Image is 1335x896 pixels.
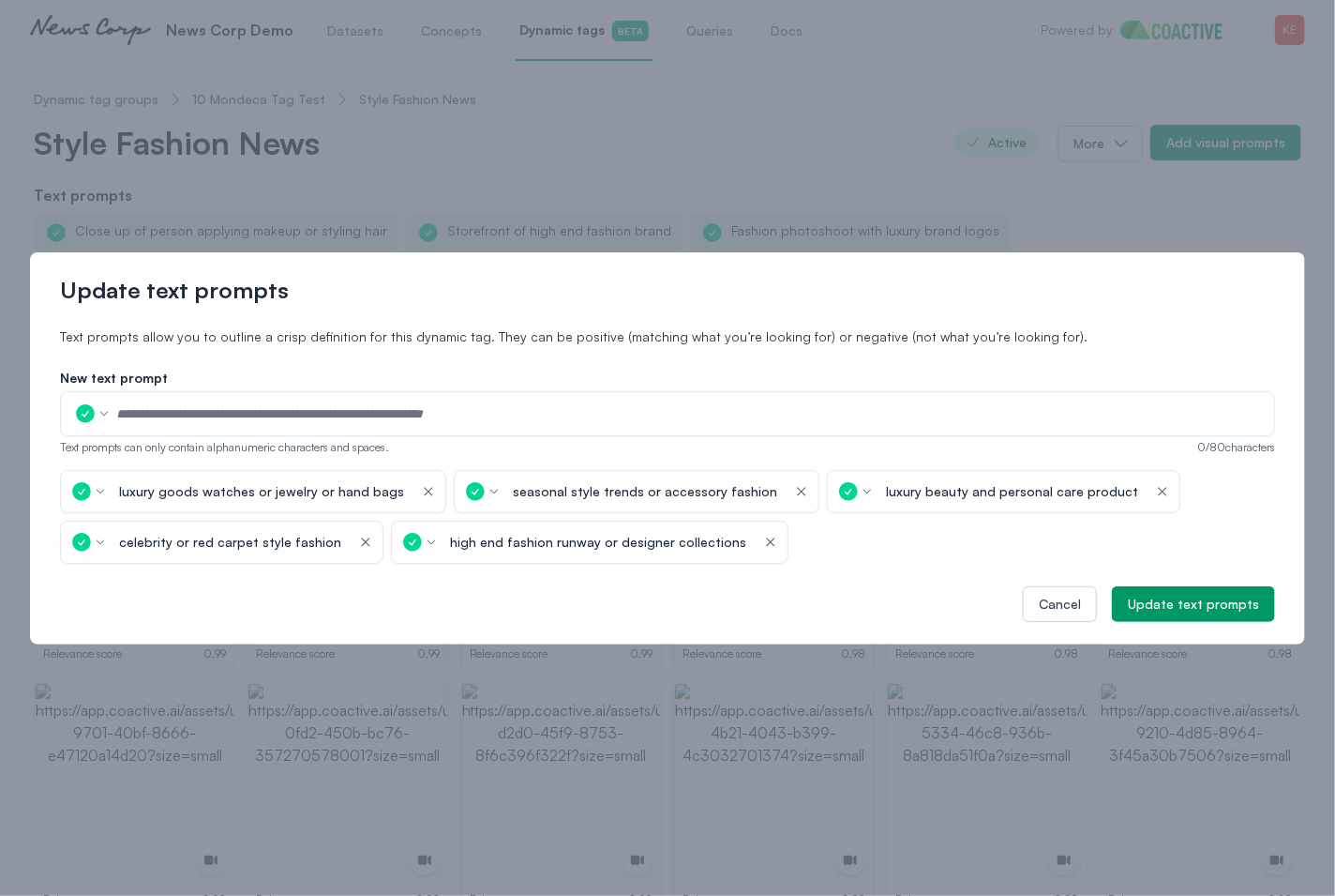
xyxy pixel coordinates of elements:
div: Update text prompts [1128,595,1259,614]
button: Cancel [1023,586,1097,622]
div: luxury beauty and personal care product [886,482,1138,501]
button: seasonal style trends or accessory fashion [507,478,783,505]
h2: Update text prompts [60,275,1275,305]
button: celebrity or red carpet style fashion [113,529,347,555]
div: celebrity or red carpet style fashion [119,533,341,552]
label: New text prompt [60,369,1275,387]
button: high end fashion runway or designer collections [444,529,752,555]
button: luxury beauty and personal care product [880,478,1144,505]
button: luxury goods watches or jewelry or hand bags [113,478,410,505]
p: Text prompts allow you to outline a crisp definition for this dynamic tag. They can be positive (... [60,327,1275,346]
button: Update text prompts [1112,586,1275,622]
div: high end fashion runway or designer collections [450,533,746,552]
div: luxury goods watches or jewelry or hand bags [119,482,404,501]
div: Cancel [1039,595,1081,614]
span: 0 / 80 characters [1197,440,1275,455]
span: Text prompts can only contain alphanumeric characters and spaces. [60,440,389,455]
div: seasonal style trends or accessory fashion [513,482,777,501]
